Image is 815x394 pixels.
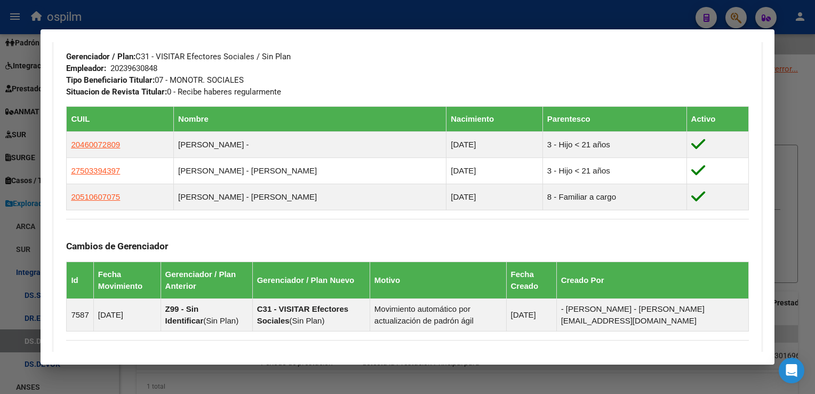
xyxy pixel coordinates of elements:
[66,87,281,97] span: 0 - Recibe haberes regularmente
[446,106,543,131] th: Nacimiento
[174,184,446,210] td: [PERSON_NAME] - [PERSON_NAME]
[71,140,120,149] span: 20460072809
[66,75,155,85] strong: Tipo Beneficiario Titular:
[686,106,748,131] th: Activo
[542,157,686,184] td: 3 - Hijo < 21 años
[174,157,446,184] td: [PERSON_NAME] - [PERSON_NAME]
[110,62,157,74] div: 20239630848
[556,262,748,298] th: Creado Por
[506,298,556,331] td: [DATE]
[252,262,370,298] th: Gerenciador / Plan Nuevo
[165,304,204,325] strong: Z99 - Sin Identificar
[556,298,748,331] td: - [PERSON_NAME] - [PERSON_NAME][EMAIL_ADDRESS][DOMAIN_NAME]
[446,157,543,184] td: [DATE]
[93,298,161,331] td: [DATE]
[93,262,161,298] th: Fecha Movimiento
[66,240,748,252] h3: Cambios de Gerenciador
[67,298,93,331] td: 7587
[370,262,506,298] th: Motivo
[542,106,686,131] th: Parentesco
[66,64,106,73] strong: Empleador:
[67,262,93,298] th: Id
[446,184,543,210] td: [DATE]
[257,304,348,325] strong: C31 - VISITAR Efectores Sociales
[779,358,804,383] div: Open Intercom Messenger
[542,184,686,210] td: 8 - Familiar a cargo
[446,131,543,157] td: [DATE]
[161,262,252,298] th: Gerenciador / Plan Anterior
[71,192,120,201] span: 20510607075
[161,298,252,331] td: ( )
[506,262,556,298] th: Fecha Creado
[66,87,167,97] strong: Situacion de Revista Titular:
[174,106,446,131] th: Nombre
[66,52,135,61] strong: Gerenciador / Plan:
[174,131,446,157] td: [PERSON_NAME] -
[252,298,370,331] td: ( )
[292,316,322,325] span: Sin Plan
[370,298,506,331] td: Movimiento automático por actualización de padrón ágil
[71,166,120,175] span: 27503394397
[66,52,291,61] span: C31 - VISITAR Efectores Sociales / Sin Plan
[206,316,236,325] span: Sin Plan
[66,75,244,85] span: 07 - MONOTR. SOCIALES
[67,106,174,131] th: CUIL
[542,131,686,157] td: 3 - Hijo < 21 años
